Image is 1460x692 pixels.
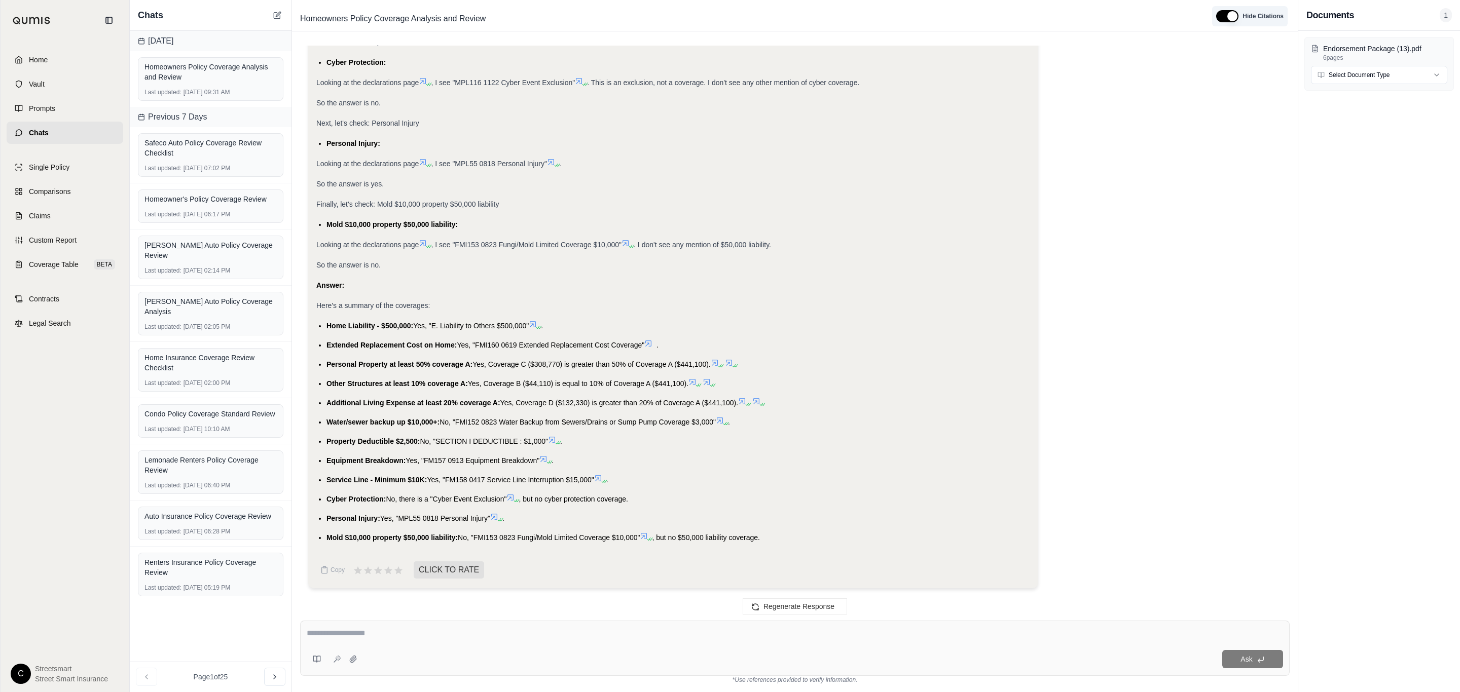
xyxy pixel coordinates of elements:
a: Home [7,49,123,71]
div: [DATE] 02:14 PM [144,266,277,275]
span: Chats [138,8,163,22]
button: Ask [1222,650,1283,668]
span: Yes, "FMI160 0619 Extended Replacement Cost Coverage" [457,341,645,349]
span: Yes, Coverage C ($308,770) is greater than 50% of Coverage A ($441,100). [472,360,711,368]
h3: Documents [1306,8,1354,22]
span: Claims [29,211,51,221]
a: Prompts [7,97,123,120]
span: Looking at the declarations page [316,160,419,168]
div: [PERSON_NAME] Auto Policy Coverage Review [144,240,277,260]
span: No, "FMI153 0823 Fungi/Mold Limited Coverage $10,000" [458,533,640,542]
div: Home Insurance Coverage Review Checklist [144,353,277,373]
span: Regenerate Response [763,602,834,610]
div: Edit Title [296,11,1204,27]
span: . [560,437,562,445]
div: C [11,664,31,684]
span: Comparisons [29,186,70,197]
span: 1 [1440,8,1452,22]
div: Homeowners Policy Coverage Analysis and Review [144,62,277,82]
span: No, there is a "Cyber Event Exclusion" [386,495,506,503]
span: Looking at the declarations page [316,241,419,249]
span: Next, let's check: Cyber Protection [316,38,425,46]
span: No, "SECTION I DEDUCTIBLE : $1,000" [420,437,548,445]
span: Contracts [29,294,59,304]
span: Yes, "E. Liability to Others $500,000" [413,322,529,330]
span: , I see "MPL116 1122 Cyber Event Exclusion" [431,79,575,87]
button: Copy [316,560,349,580]
div: [DATE] 07:02 PM [144,164,277,172]
span: . [502,514,504,522]
div: [DATE] 10:10 AM [144,425,277,433]
span: Chats [29,128,49,138]
span: Last updated: [144,164,181,172]
div: Renters Insurance Policy Coverage Review [144,557,277,578]
span: Home [29,55,48,65]
span: . [606,476,608,484]
span: Here's a summary of the coverages: [316,301,430,310]
span: Last updated: [144,481,181,489]
span: So the answer is no. [316,99,381,107]
span: Extended Replacement Cost on Home: [326,341,457,349]
div: Previous 7 Days [130,107,291,127]
button: Regenerate Response [743,598,847,614]
a: Vault [7,73,123,95]
span: Yes, Coverage D ($132,330) is greater than 20% of Coverage A ($441,100). [500,399,739,407]
span: Hide Citations [1243,12,1284,20]
span: Streetsmart [35,664,108,674]
span: Custom Report [29,235,77,245]
span: Home Liability - $500,000: [326,322,413,330]
div: Auto Insurance Policy Coverage Review [144,511,277,521]
div: Homeowner's Policy Coverage Review [144,194,277,204]
span: Personal Property at least 50% coverage A: [326,360,472,368]
span: Water/sewer backup up $10,000+: [326,418,440,426]
button: Collapse sidebar [101,12,117,28]
span: . [541,322,543,330]
span: Property Deductible $2,500: [326,437,420,445]
span: Vault [29,79,45,89]
div: [DATE] 09:31 AM [144,88,277,96]
span: Legal Search [29,318,71,328]
span: . [728,418,730,426]
span: Copy [331,566,345,574]
div: [DATE] 02:05 PM [144,323,277,331]
span: Last updated: [144,425,181,433]
span: Last updated: [144,379,181,387]
span: Last updated: [144,527,181,535]
span: Last updated: [144,266,181,275]
div: [DATE] [130,31,291,51]
span: . This is an exclusion, not a coverage. I don't see any other mention of cyber coverage. [587,79,859,87]
div: *Use references provided to verify information. [300,676,1290,684]
span: Page 1 of 25 [194,672,228,682]
a: Comparisons [7,180,123,203]
span: Cyber Protection: [326,495,386,503]
span: . [559,160,561,168]
div: [DATE] 05:19 PM [144,584,277,592]
div: [DATE] 06:17 PM [144,210,277,218]
span: Last updated: [144,323,181,331]
span: , but no $50,000 liability coverage. [652,533,759,542]
span: Finally, let's check: Mold $10,000 property $50,000 liability [316,200,499,208]
div: Condo Policy Coverage Standard Review [144,409,277,419]
span: No, "FMI152 0823 Water Backup from Sewers/Drains or Sump Pump Coverage $3,000" [440,418,716,426]
span: Equipment Breakdown: [326,456,406,465]
span: So the answer is no. [316,261,381,269]
a: Legal Search [7,312,123,334]
span: Yes, "FM158 0417 Service Line Interruption $15,000" [427,476,594,484]
span: Last updated: [144,88,181,96]
span: . [552,456,554,465]
span: Personal Injury: [326,139,380,147]
div: Safeco Auto Policy Coverage Review Checklist [144,138,277,158]
a: Claims [7,205,123,227]
span: CLICK TO RATE [414,561,484,579]
span: Yes, Coverage B ($44,110) is equal to 10% of Coverage A ($441,100). [468,379,688,388]
button: Endorsement Package (13).pdf6pages [1311,44,1447,62]
span: Yes, "MPL55 0818 Personal Injury" [380,514,490,522]
a: Custom Report [7,229,123,251]
span: Mold $10,000 property $50,000 liability: [326,533,458,542]
span: . [656,341,659,349]
span: Mold $10,000 property $50,000 liability: [326,220,458,228]
strong: Answer: [316,281,344,289]
a: Chats [7,122,123,144]
span: . I don't see any mention of $50,000 liability. [634,241,771,249]
span: , I see "MPL55 0818 Personal Injury" [431,160,547,168]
